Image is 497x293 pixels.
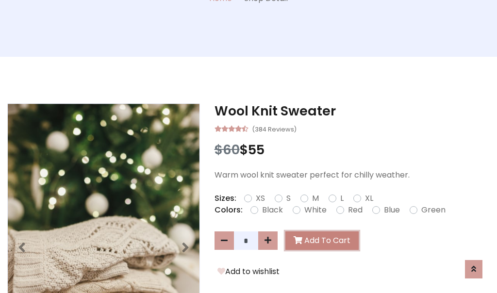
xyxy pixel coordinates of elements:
[215,103,490,119] h3: Wool Knit Sweater
[256,193,265,204] label: XS
[285,231,359,250] button: Add To Cart
[340,193,344,204] label: L
[312,193,319,204] label: M
[348,204,363,216] label: Red
[286,193,291,204] label: S
[215,142,490,158] h3: $
[252,123,297,134] small: (384 Reviews)
[215,141,240,159] span: $60
[215,204,243,216] p: Colors:
[262,204,283,216] label: Black
[384,204,400,216] label: Blue
[365,193,373,204] label: XL
[215,169,490,181] p: Warm wool knit sweater perfect for chilly weather.
[304,204,327,216] label: White
[421,204,446,216] label: Green
[215,193,236,204] p: Sizes:
[215,265,282,278] button: Add to wishlist
[248,141,265,159] span: 55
